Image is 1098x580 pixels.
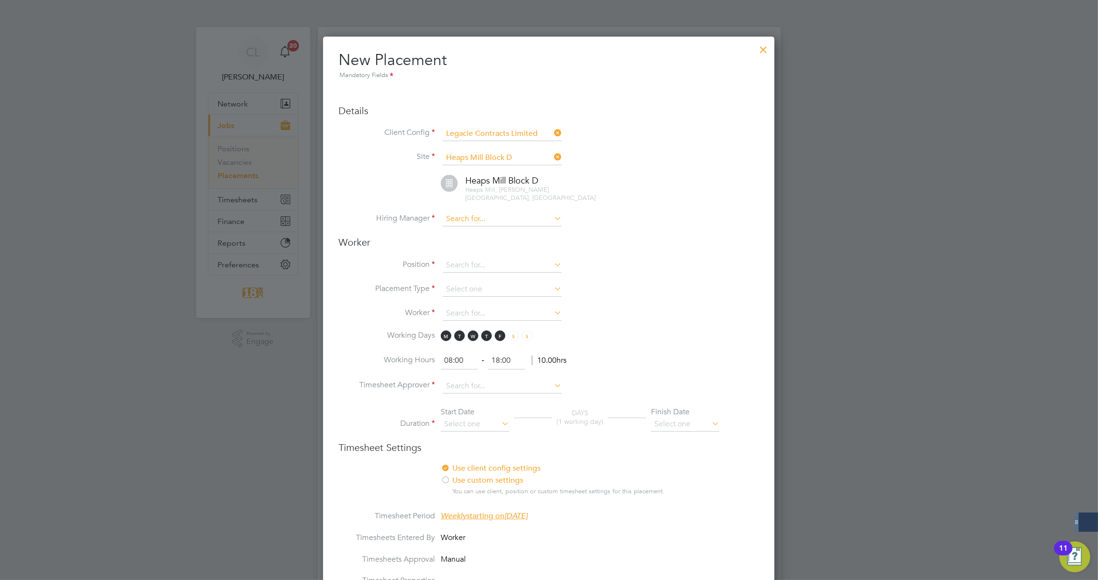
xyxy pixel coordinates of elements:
[651,417,719,432] input: Select one
[339,308,435,318] label: Worker
[556,417,603,426] span: (1 working day)
[508,330,519,341] span: S
[443,379,562,394] input: Search for...
[441,417,509,432] input: Select one
[441,511,466,521] em: Weekly
[651,407,719,417] div: Finish Date
[339,70,759,81] div: Mandatory Fields
[339,380,435,390] label: Timesheet Approver
[468,330,478,341] span: W
[339,330,435,341] label: Working Days
[339,355,435,365] label: Working Hours
[481,330,492,341] span: T
[443,282,562,297] input: Select one
[339,511,435,521] label: Timesheet Period
[441,352,478,369] input: 08:00
[339,284,435,294] label: Placement Type
[495,330,505,341] span: F
[441,533,465,542] span: Worker
[465,185,596,202] span: Heaps Mill, [PERSON_NAME][GEOGRAPHIC_DATA], [GEOGRAPHIC_DATA]
[465,175,538,186] span: Heaps Mill Block D
[339,260,435,270] label: Position
[443,151,562,165] input: Search for...
[441,475,679,486] label: Use custom settings
[488,352,525,369] input: 17:00
[441,554,466,564] span: Manual
[532,356,567,365] span: 10.00hrs
[339,128,435,138] label: Client Config
[339,441,759,454] h3: Timesheet Settings
[443,127,562,141] input: Search for...
[443,212,562,226] input: Search for...
[452,488,687,496] div: You can use client, position or custom timesheet settings for this placement.
[1059,541,1090,572] button: Open Resource Center, 11 new notifications
[441,463,679,474] label: Use client config settings
[552,409,608,426] div: DAYS
[443,306,562,321] input: Search for...
[441,330,451,341] span: M
[454,330,465,341] span: T
[339,152,435,162] label: Site
[339,533,435,543] label: Timesheets Entered By
[339,213,435,224] label: Hiring Manager
[480,356,486,365] span: ‐
[1059,548,1068,561] div: 11
[339,419,435,429] label: Duration
[339,236,759,249] h3: Worker
[522,330,532,341] span: S
[441,407,509,417] div: Start Date
[339,105,759,117] h3: Details
[441,511,528,521] span: starting on
[443,258,562,273] input: Search for...
[339,50,759,81] h2: New Placement
[504,511,528,521] em: [DATE]
[339,554,435,565] label: Timesheets Approval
